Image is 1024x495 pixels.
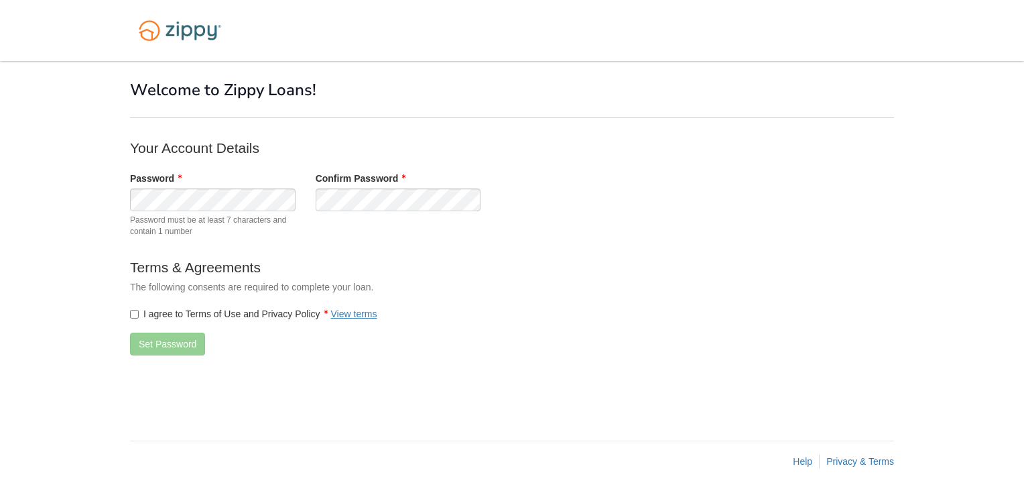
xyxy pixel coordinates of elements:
[826,456,894,467] a: Privacy & Terms
[130,310,139,319] input: I agree to Terms of Use and Privacy PolicyView terms
[130,307,377,321] label: I agree to Terms of Use and Privacy Policy
[130,215,296,237] span: Password must be at least 7 characters and contain 1 number
[130,81,894,99] h1: Welcome to Zippy Loans!
[793,456,812,467] a: Help
[130,258,666,277] p: Terms & Agreements
[130,138,666,158] p: Your Account Details
[331,309,377,319] a: View terms
[130,172,182,185] label: Password
[316,188,481,211] input: Verify Password
[130,13,230,48] img: Logo
[130,280,666,294] p: The following consents are required to complete your loan.
[130,333,205,355] button: Set Password
[316,172,406,185] label: Confirm Password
